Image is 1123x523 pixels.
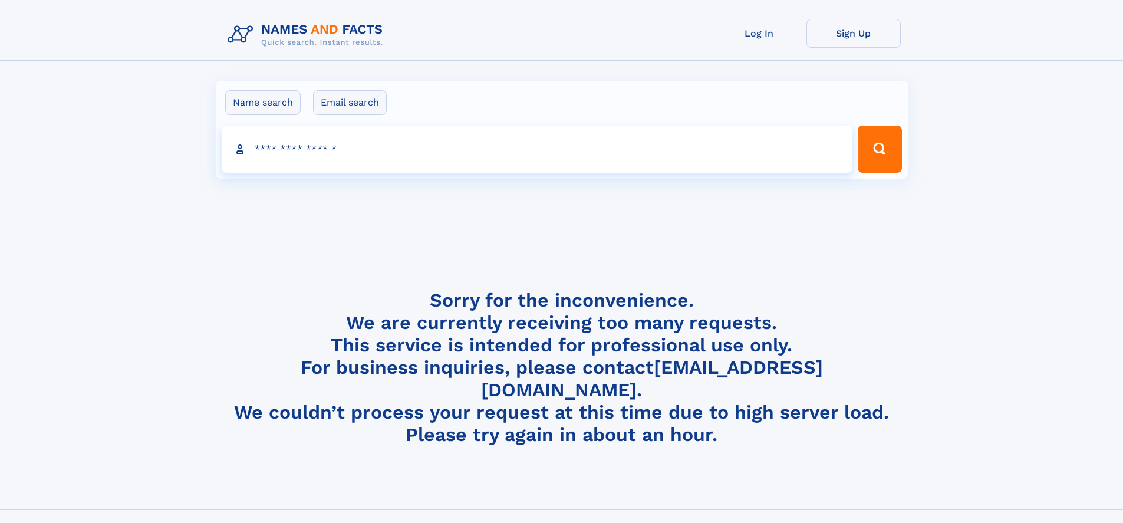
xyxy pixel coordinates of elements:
[858,126,901,173] button: Search Button
[225,90,301,115] label: Name search
[223,19,393,51] img: Logo Names and Facts
[712,19,806,48] a: Log In
[806,19,901,48] a: Sign Up
[481,356,823,401] a: [EMAIL_ADDRESS][DOMAIN_NAME]
[223,289,901,446] h4: Sorry for the inconvenience. We are currently receiving too many requests. This service is intend...
[222,126,853,173] input: search input
[313,90,387,115] label: Email search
